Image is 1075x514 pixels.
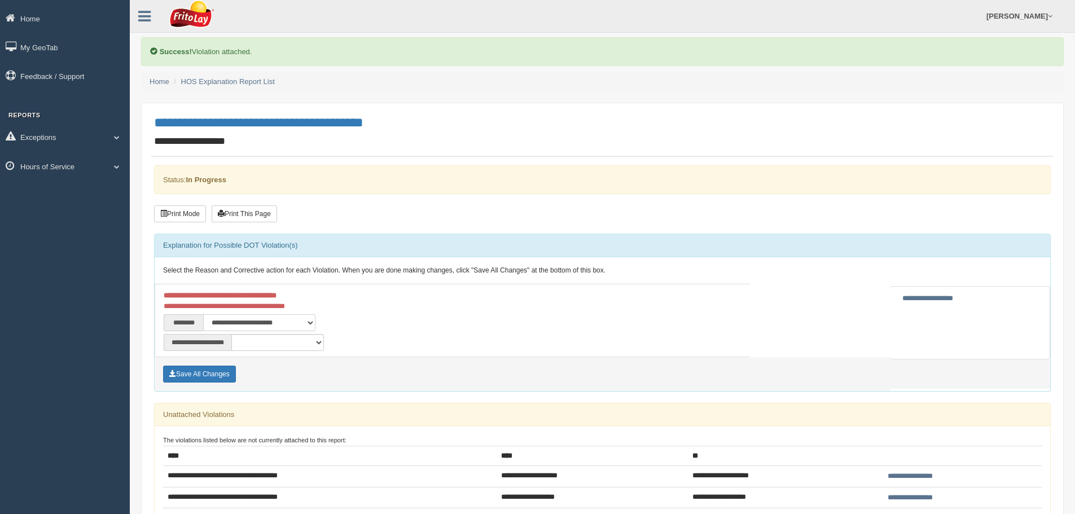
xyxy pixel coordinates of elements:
small: The violations listed below are not currently attached to this report: [163,437,346,443]
b: Success! [160,47,192,56]
a: Home [150,77,169,86]
div: Violation attached. [141,37,1064,66]
div: Status: [154,165,1051,194]
a: HOS Explanation Report List [181,77,275,86]
button: Print This Page [212,205,277,222]
div: Explanation for Possible DOT Violation(s) [155,234,1050,257]
strong: In Progress [186,175,226,184]
div: Select the Reason and Corrective action for each Violation. When you are done making changes, cli... [155,257,1050,284]
div: Unattached Violations [155,403,1050,426]
button: Save [163,366,236,383]
button: Print Mode [154,205,206,222]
